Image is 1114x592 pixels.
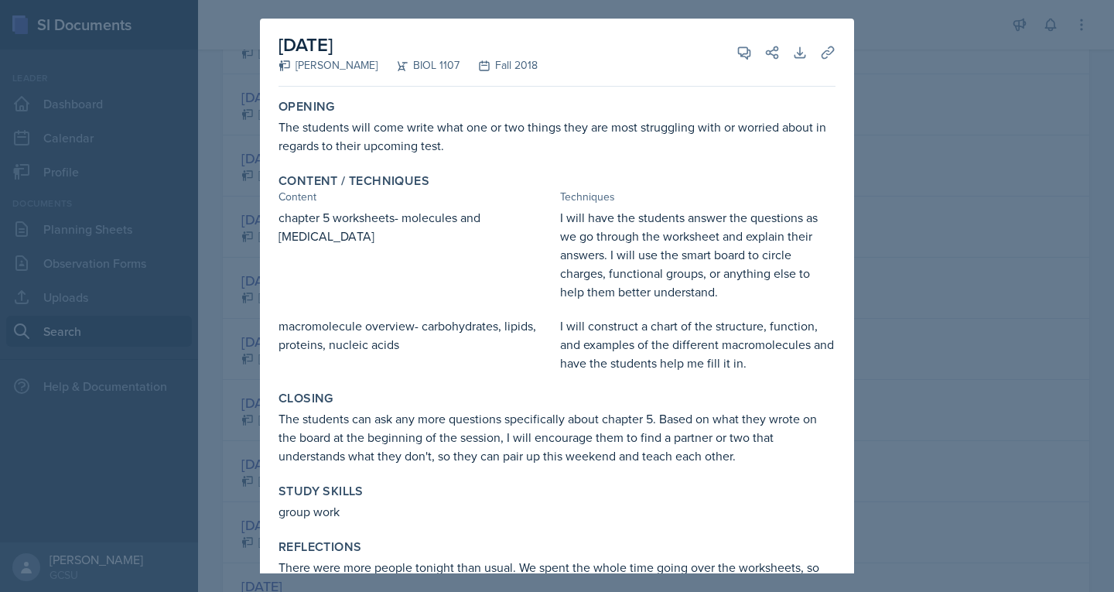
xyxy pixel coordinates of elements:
div: BIOL 1107 [378,57,460,74]
label: Opening [278,99,335,115]
div: macromolecule overview- carbohydrates, lipids, proteins, nucleic acids [278,317,554,372]
div: The students will come write what one or two things they are most struggling with or worried abou... [278,118,835,155]
div: I will have the students answer the questions as we go through the worksheet and explain their an... [560,208,835,301]
label: Closing [278,391,333,406]
div: Content [278,189,554,205]
div: chapter 5 worksheets- molecules and [MEDICAL_DATA] [278,208,554,301]
div: [PERSON_NAME] [278,57,378,74]
div: group work [278,502,835,521]
h2: [DATE] [278,31,538,59]
div: The students can ask any more questions specifically about chapter 5. Based on what they wrote on... [278,409,835,465]
div: Techniques [560,189,835,205]
label: Reflections [278,539,361,555]
div: I will construct a chart of the structure, function, and examples of the different macromolecules... [560,317,835,372]
label: Content / Techniques [278,173,429,189]
div: Fall 2018 [460,57,538,74]
label: Study Skills [278,484,364,499]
